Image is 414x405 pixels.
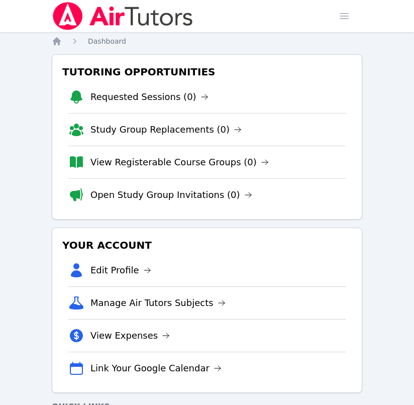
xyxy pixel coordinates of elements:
h3: Tutoring Opportunities [60,63,354,81]
span: Dashboard [88,37,126,45]
a: Dashboard [88,36,126,46]
a: Study Group Replacements (0) [90,123,242,137]
a: Open Study Group Invitations (0) [90,188,252,202]
a: Requested Sessions (0) [90,90,209,104]
a: Manage Air Tutors Subjects [90,296,226,310]
a: View Registerable Course Groups (0) [90,155,269,169]
a: Edit Profile [90,263,151,277]
img: Air Tutors [52,2,194,30]
h3: Your Account [60,236,354,254]
a: Link Your Google Calendar [90,361,222,375]
nav: Breadcrumb [52,36,362,46]
a: View Expenses [90,329,170,343]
